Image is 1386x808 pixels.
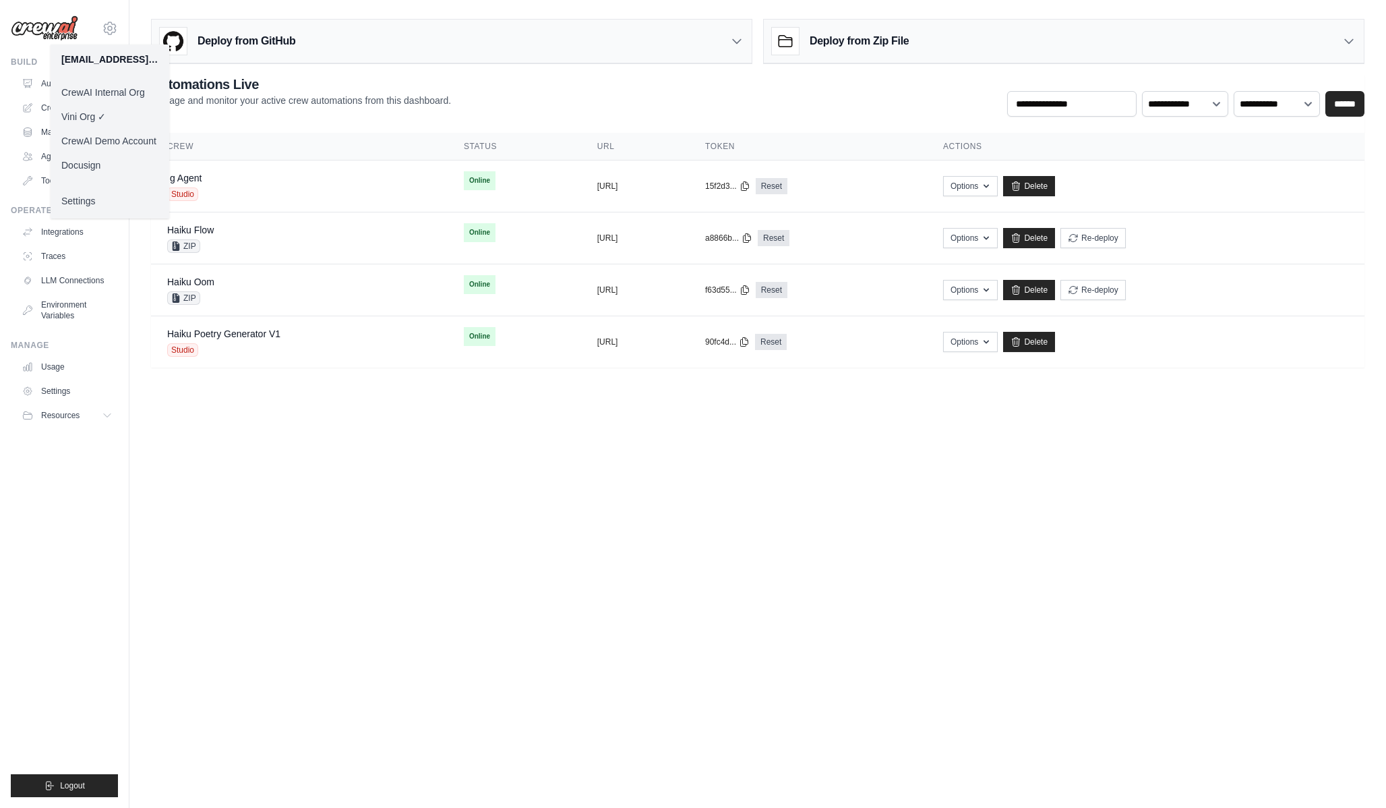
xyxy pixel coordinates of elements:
[167,291,200,305] span: ZIP
[927,133,1364,161] th: Actions
[11,340,118,351] div: Manage
[167,343,198,357] span: Studio
[581,133,689,161] th: URL
[151,94,451,107] p: Manage and monitor your active crew automations from this dashboard.
[756,178,787,194] a: Reset
[1003,332,1055,352] a: Delete
[51,153,169,177] a: Docusign
[1003,228,1055,248] a: Delete
[16,356,118,378] a: Usage
[167,277,214,287] a: Haiku Oom
[51,80,169,105] a: CrewAI Internal Org
[16,221,118,243] a: Integrations
[705,337,750,347] button: 90fc4d...
[11,205,118,216] div: Operate
[16,146,118,167] a: Agents
[160,28,187,55] img: GitHub Logo
[151,75,451,94] h2: Automations Live
[705,233,752,243] button: a8866b...
[16,121,118,143] a: Marketplace
[705,285,750,295] button: f63d55...
[16,270,118,291] a: LLM Connections
[1319,743,1386,808] iframe: Chat Widget
[1060,228,1126,248] button: Re-deploy
[11,774,118,797] button: Logout
[167,225,214,235] a: Haiku Flow
[810,33,909,49] h3: Deploy from Zip File
[60,780,85,791] span: Logout
[11,57,118,67] div: Build
[41,410,80,421] span: Resources
[464,327,495,346] span: Online
[689,133,927,161] th: Token
[755,334,787,350] a: Reset
[943,176,998,196] button: Options
[943,332,998,352] button: Options
[1003,176,1055,196] a: Delete
[167,187,198,201] span: Studio
[943,280,998,300] button: Options
[705,181,750,192] button: 15f2d3...
[198,33,295,49] h3: Deploy from GitHub
[16,97,118,119] a: Crew Studio
[758,230,789,246] a: Reset
[16,294,118,326] a: Environment Variables
[448,133,581,161] th: Status
[464,223,495,242] span: Online
[167,173,202,183] a: Ig Agent
[16,170,118,192] a: Tool Registry
[16,73,118,94] a: Automations
[16,246,118,267] a: Traces
[16,405,118,426] button: Resources
[464,171,495,190] span: Online
[61,53,158,66] div: [EMAIL_ADDRESS][DOMAIN_NAME]
[943,228,998,248] button: Options
[756,282,787,298] a: Reset
[464,275,495,294] span: Online
[151,133,448,161] th: Crew
[51,105,169,129] a: Vini Org ✓
[1003,280,1055,300] a: Delete
[1060,280,1126,300] button: Re-deploy
[51,129,169,153] a: CrewAI Demo Account
[167,328,280,339] a: Haiku Poetry Generator V1
[11,16,78,41] img: Logo
[51,189,169,213] a: Settings
[16,380,118,402] a: Settings
[167,239,200,253] span: ZIP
